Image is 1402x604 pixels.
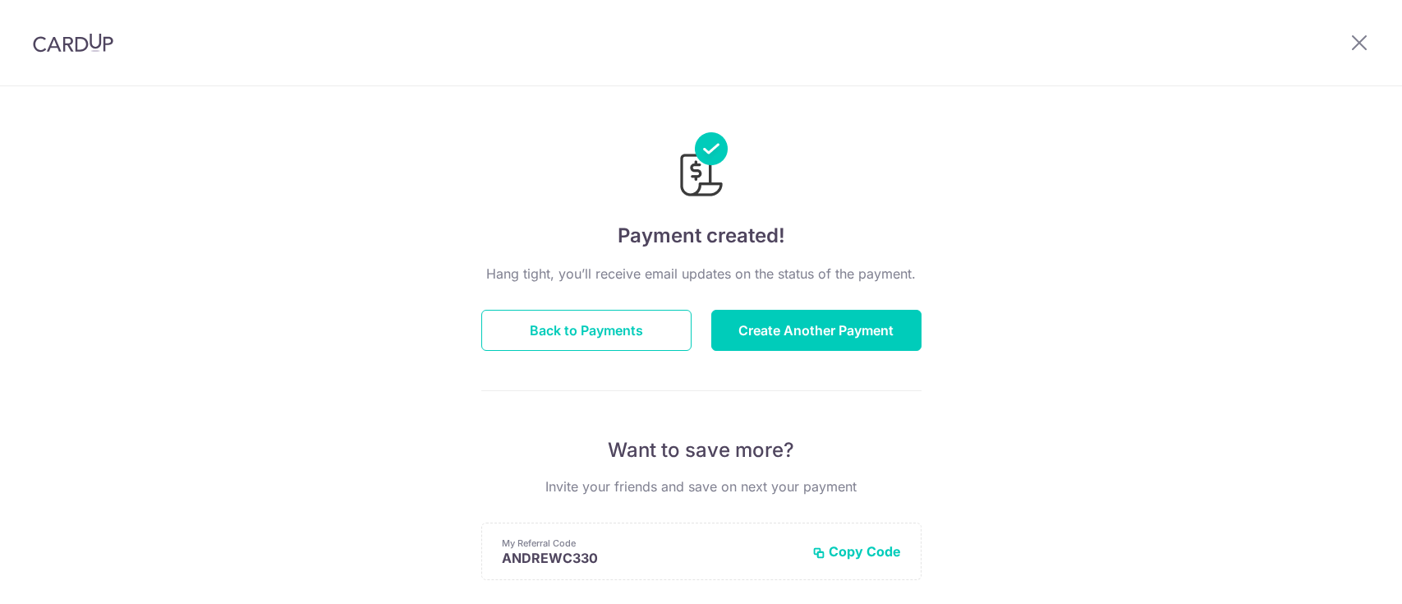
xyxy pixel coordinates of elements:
button: Create Another Payment [711,310,922,351]
h4: Payment created! [481,221,922,251]
p: Invite your friends and save on next your payment [481,477,922,496]
button: Copy Code [812,543,901,560]
img: CardUp [33,33,113,53]
img: Payments [675,132,728,201]
button: Back to Payments [481,310,692,351]
p: Want to save more? [481,437,922,463]
p: Hang tight, you’ll receive email updates on the status of the payment. [481,264,922,284]
p: ANDREWC330 [502,550,799,566]
p: My Referral Code [502,537,799,550]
